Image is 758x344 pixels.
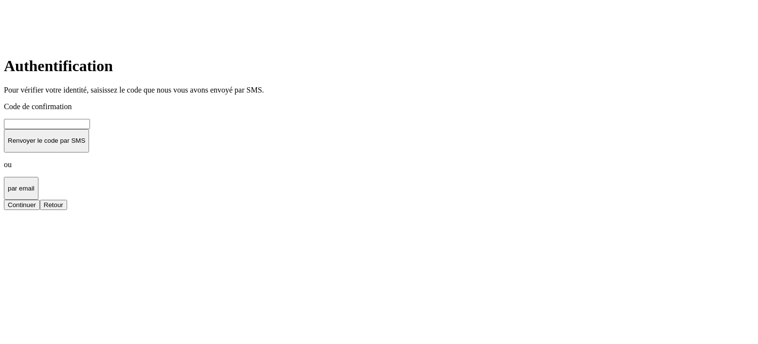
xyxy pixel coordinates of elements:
p: par email [8,185,35,192]
p: Renvoyer le code par SMS [8,137,85,144]
button: Continuer [4,200,40,210]
h1: Authentification [4,57,754,75]
p: Code de confirmation [4,102,754,111]
div: Retour [44,201,63,209]
div: Continuer [8,201,36,209]
button: Renvoyer le code par SMS [4,129,89,153]
button: par email [4,177,38,200]
button: Retour [40,200,67,210]
p: ou [4,160,754,169]
p: Pour vérifier votre identité, saisissez le code que nous vous avons envoyé par SMS. [4,86,754,95]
